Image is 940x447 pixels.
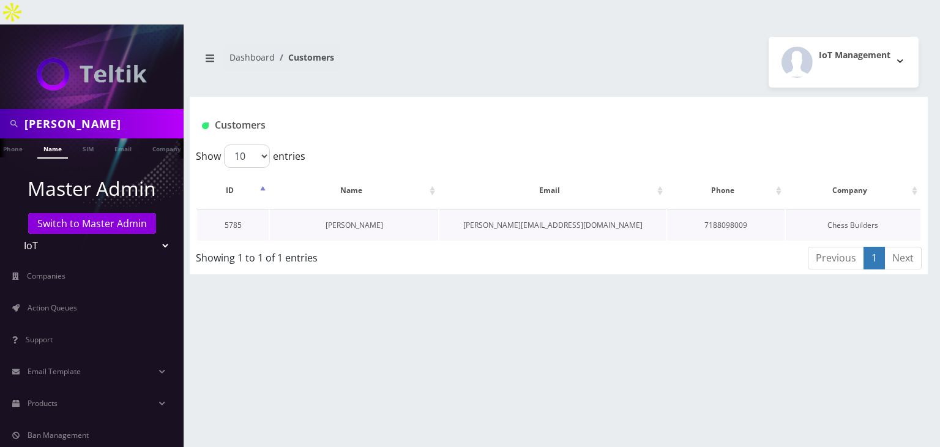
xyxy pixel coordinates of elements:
th: Company: activate to sort column ascending [786,173,920,208]
span: Companies [27,271,65,281]
a: 1 [864,247,885,269]
li: Customers [275,51,334,64]
a: Previous [808,247,864,269]
a: Dashboard [229,51,275,63]
div: Showing 1 to 1 of 1 entries [196,246,489,265]
th: ID: activate to sort column descending [197,173,269,208]
select: Showentries [224,145,270,168]
span: Action Queues [28,302,77,313]
a: Company [146,138,187,157]
td: [PERSON_NAME][EMAIL_ADDRESS][DOMAIN_NAME] [439,209,666,241]
th: Email: activate to sort column ascending [439,173,666,208]
a: Email [108,138,138,157]
a: Next [884,247,922,269]
img: IoT [37,58,147,91]
td: 7188098009 [667,209,784,241]
span: Ban Management [28,430,89,440]
button: IoT Management [769,37,919,88]
th: Phone: activate to sort column ascending [667,173,784,208]
th: Name: activate to sort column ascending [270,173,438,208]
label: Show entries [196,145,305,168]
a: [PERSON_NAME] [326,220,383,230]
h2: IoT Management [819,50,890,61]
h1: Customers [202,119,794,131]
span: Email Template [28,366,81,377]
nav: breadcrumb [199,45,550,80]
a: SIM [76,138,100,157]
span: Products [28,398,58,408]
a: Switch to Master Admin [28,213,156,234]
a: Name [37,138,68,159]
td: 5785 [197,209,269,241]
span: Support [26,334,53,345]
input: Search in Company [24,112,181,135]
td: Chess Builders [786,209,920,241]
